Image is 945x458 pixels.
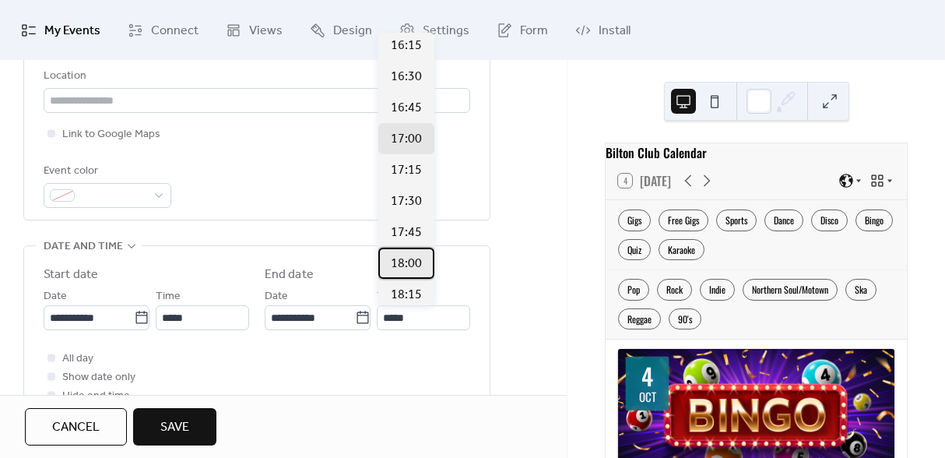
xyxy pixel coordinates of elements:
div: Bilton Club Calendar [606,143,907,162]
div: Oct [639,391,656,403]
span: Hide end time [62,387,130,406]
div: 90's [669,308,701,330]
div: Start date [44,266,98,284]
div: Karaoke [659,239,704,261]
span: Show date only [62,368,135,387]
div: Bingo [855,210,893,231]
span: Settings [423,19,469,43]
span: Date [265,287,288,306]
span: 18:00 [391,255,422,273]
span: Views [249,19,283,43]
div: 4 [641,365,653,388]
span: 17:45 [391,224,422,242]
span: 17:30 [391,192,422,211]
div: Free Gigs [659,210,708,231]
div: End date [265,266,314,284]
span: 16:45 [391,99,422,118]
div: Rock [657,279,692,301]
span: Form [520,19,548,43]
span: 16:15 [391,37,422,55]
span: Date [44,287,67,306]
a: Settings [388,6,481,54]
span: My Events [44,19,100,43]
div: Dance [764,210,803,231]
a: Connect [116,6,210,54]
span: Connect [151,19,198,43]
div: Event color [44,162,168,181]
div: Location [44,67,467,86]
span: Cancel [52,418,100,437]
div: Gigs [618,210,651,231]
div: Pop [618,279,649,301]
span: Time [377,287,402,306]
span: 18:15 [391,286,422,305]
a: Install [564,6,642,54]
div: Indie [700,279,735,301]
div: Sports [716,210,757,231]
a: Form [485,6,560,54]
div: Disco [811,210,848,231]
div: Quiz [618,239,651,261]
span: 17:00 [391,130,422,149]
a: My Events [9,6,112,54]
span: Link to Google Maps [62,125,160,144]
span: Date and time [44,238,123,256]
span: 16:30 [391,68,422,86]
button: Save [133,408,216,446]
div: Northern Soul/Motown [743,279,838,301]
span: All day [62,350,93,368]
div: Reggae [618,308,661,330]
span: Time [156,287,181,306]
span: 17:15 [391,161,422,180]
button: Cancel [25,408,127,446]
div: Ska [845,279,876,301]
a: Design [298,6,384,54]
span: Design [333,19,372,43]
a: Views [214,6,294,54]
span: Save [160,418,189,437]
span: Install [599,19,631,43]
